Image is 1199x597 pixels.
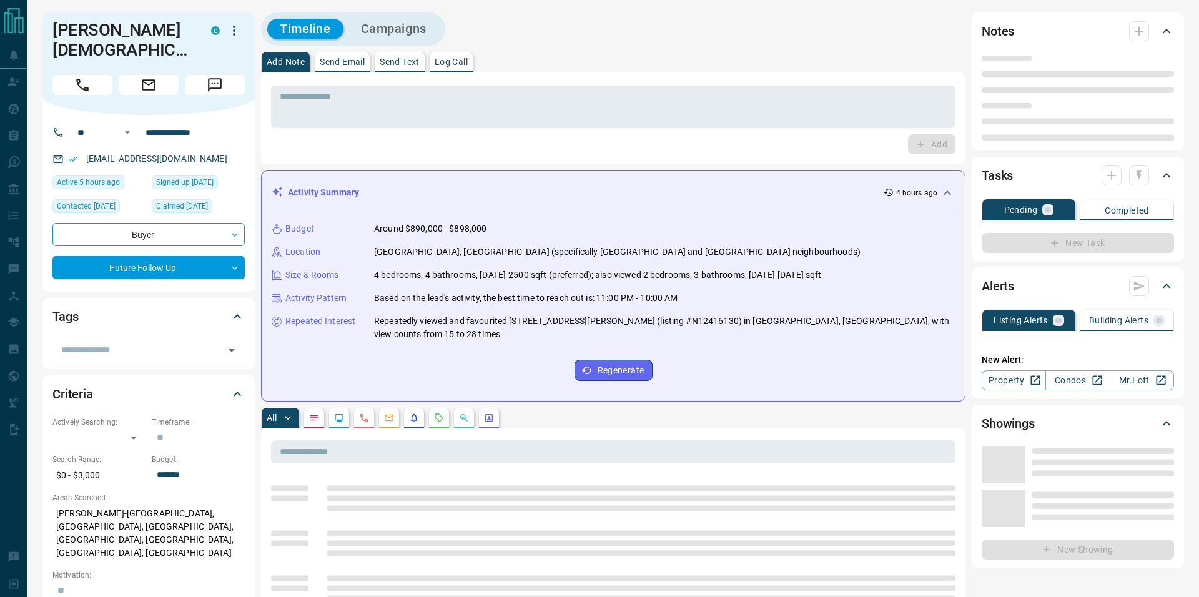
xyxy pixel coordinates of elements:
svg: Listing Alerts [409,413,419,423]
div: Wed Oct 15 2025 [52,175,146,193]
p: Areas Searched: [52,492,245,503]
h2: Alerts [982,276,1014,296]
p: 4 hours ago [896,187,937,199]
svg: Opportunities [459,413,469,423]
div: Tasks [982,160,1174,190]
p: New Alert: [982,353,1174,367]
h2: Showings [982,413,1035,433]
svg: Emails [384,413,394,423]
p: Send Text [380,57,420,66]
p: 4 bedrooms, 4 bathrooms, [DATE]-2500 sqft (preferred); also viewed 2 bedrooms, 3 bathrooms, [DATE... [374,269,821,282]
div: Fri Aug 03 2018 [152,199,245,217]
svg: Requests [434,413,444,423]
div: Buyer [52,223,245,246]
div: Alerts [982,271,1174,301]
p: Around $890,000 - $898,000 [374,222,486,235]
p: Location [285,245,320,259]
h2: Notes [982,21,1014,41]
a: [EMAIL_ADDRESS][DOMAIN_NAME] [86,154,227,164]
p: Pending [1004,205,1038,214]
p: Completed [1105,206,1149,215]
svg: Email Verified [69,155,77,164]
a: Condos [1045,370,1110,390]
div: Tags [52,302,245,332]
p: Send Email [320,57,365,66]
p: Motivation: [52,570,245,581]
p: [PERSON_NAME]-[GEOGRAPHIC_DATA], [GEOGRAPHIC_DATA], [GEOGRAPHIC_DATA], [GEOGRAPHIC_DATA], [GEOGRA... [52,503,245,563]
svg: Calls [359,413,369,423]
button: Open [120,125,135,140]
h2: Criteria [52,384,93,404]
p: Listing Alerts [994,316,1048,325]
span: Message [185,75,245,95]
p: $0 - $3,000 [52,465,146,486]
div: Activity Summary4 hours ago [272,181,955,204]
div: Tue Sep 23 2025 [52,199,146,217]
button: Regenerate [575,360,653,381]
p: Actively Searching: [52,417,146,428]
p: Building Alerts [1089,316,1148,325]
div: condos.ca [211,26,220,35]
div: Future Follow Up [52,256,245,279]
p: Log Call [435,57,468,66]
p: Add Note [267,57,305,66]
div: Criteria [52,379,245,409]
span: Contacted [DATE] [57,200,116,212]
p: Repeatedly viewed and favourited [STREET_ADDRESS][PERSON_NAME] (listing #N12416130) in [GEOGRAPHI... [374,315,955,341]
p: Budget: [152,454,245,465]
a: Property [982,370,1046,390]
p: Size & Rooms [285,269,339,282]
span: Email [119,75,179,95]
span: Active 5 hours ago [57,176,120,189]
p: Repeated Interest [285,315,355,328]
div: Notes [982,16,1174,46]
p: Budget [285,222,314,235]
h2: Tags [52,307,78,327]
p: Activity Pattern [285,292,347,305]
button: Campaigns [348,19,439,39]
p: Activity Summary [288,186,359,199]
svg: Agent Actions [484,413,494,423]
p: Timeframe: [152,417,245,428]
p: Search Range: [52,454,146,465]
button: Timeline [267,19,343,39]
div: Thu Sep 22 2016 [152,175,245,193]
h2: Tasks [982,165,1013,185]
h1: [PERSON_NAME][DEMOGRAPHIC_DATA] [52,20,192,60]
span: Signed up [DATE] [156,176,214,189]
svg: Lead Browsing Activity [334,413,344,423]
div: Showings [982,408,1174,438]
a: Mr.Loft [1110,370,1174,390]
button: Open [223,342,240,359]
svg: Notes [309,413,319,423]
span: Call [52,75,112,95]
p: All [267,413,277,422]
p: Based on the lead's activity, the best time to reach out is: 11:00 PM - 10:00 AM [374,292,678,305]
p: [GEOGRAPHIC_DATA], [GEOGRAPHIC_DATA] (specifically [GEOGRAPHIC_DATA] and [GEOGRAPHIC_DATA] neighb... [374,245,861,259]
span: Claimed [DATE] [156,200,208,212]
